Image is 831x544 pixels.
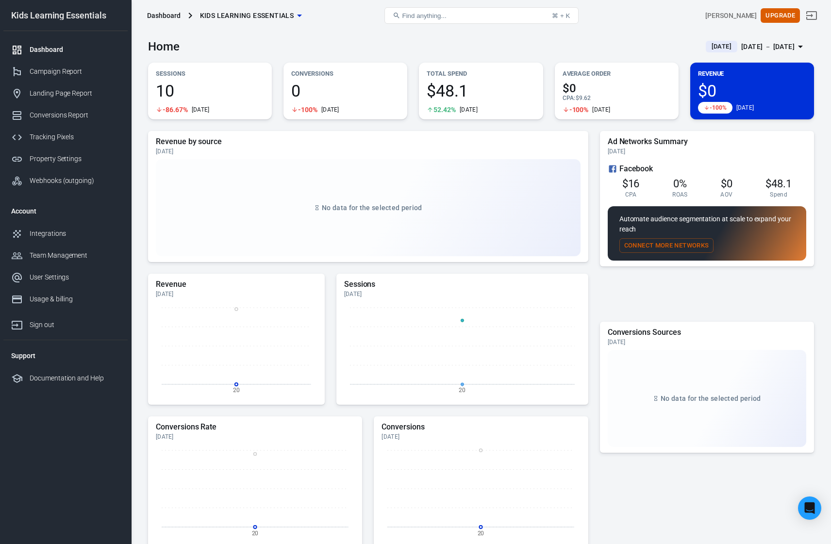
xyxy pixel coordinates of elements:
[382,422,580,432] h5: Conversions
[322,204,422,212] span: No data for the selected period
[698,68,806,79] p: Revenue
[148,40,180,53] h3: Home
[3,148,128,170] a: Property Settings
[720,191,732,198] span: AOV
[3,82,128,104] a: Landing Page Report
[3,199,128,223] li: Account
[563,95,576,101] span: CPA :
[673,178,687,190] span: 0%
[291,68,399,79] p: Conversions
[619,214,795,234] p: Automate audience segmentation at scale to expand your reach
[736,104,754,112] div: [DATE]
[30,154,120,164] div: Property Settings
[705,11,757,21] div: Account id: NtgCPd8J
[30,272,120,282] div: User Settings
[698,82,806,99] span: $0
[30,229,120,239] div: Integrations
[30,250,120,261] div: Team Management
[3,11,128,20] div: Kids Learning Essentials
[344,290,581,298] div: [DATE]
[433,106,456,113] span: 52.42%
[608,338,806,346] div: [DATE]
[30,110,120,120] div: Conversions Report
[3,39,128,61] a: Dashboard
[710,105,727,111] span: -100%
[608,163,806,175] div: Facebook
[30,45,120,55] div: Dashboard
[3,170,128,192] a: Webhooks (outgoing)
[192,106,210,114] div: [DATE]
[3,61,128,82] a: Campaign Report
[770,191,787,198] span: Spend
[622,178,640,190] span: $16
[30,294,120,304] div: Usage & billing
[321,106,339,114] div: [DATE]
[427,82,535,99] span: $48.1
[576,95,591,101] span: $9.62
[156,422,354,432] h5: Conversions Rate
[661,395,761,402] span: No data for the selected period
[156,137,581,147] h5: Revenue by source
[233,387,240,394] tspan: 20
[156,148,581,155] div: [DATE]
[698,39,814,55] button: [DATE][DATE] － [DATE]
[552,12,570,19] div: ⌘ + K
[761,8,800,23] button: Upgrade
[3,104,128,126] a: Conversions Report
[30,176,120,186] div: Webhooks (outgoing)
[384,7,579,24] button: Find anything...⌘ + K
[427,68,535,79] p: Total Spend
[344,280,581,289] h5: Sessions
[608,137,806,147] h5: Ad Networks Summary
[156,280,317,289] h5: Revenue
[156,82,264,99] span: 10
[200,10,294,22] span: Kids Learning Essentials
[619,238,714,253] button: Connect More Networks
[478,529,484,536] tspan: 20
[382,433,580,441] div: [DATE]
[3,223,128,245] a: Integrations
[563,82,671,94] span: $0
[147,11,181,20] div: Dashboard
[3,126,128,148] a: Tracking Pixels
[156,68,264,79] p: Sessions
[459,387,465,394] tspan: 20
[460,106,478,114] div: [DATE]
[30,132,120,142] div: Tracking Pixels
[291,82,399,99] span: 0
[672,191,687,198] span: ROAS
[252,529,259,536] tspan: 20
[3,245,128,266] a: Team Management
[608,328,806,337] h5: Conversions Sources
[3,288,128,310] a: Usage & billing
[3,266,128,288] a: User Settings
[156,290,317,298] div: [DATE]
[765,178,792,190] span: $48.1
[592,106,610,114] div: [DATE]
[741,41,795,53] div: [DATE] － [DATE]
[569,106,589,113] span: -100%
[402,12,447,19] span: Find anything...
[30,66,120,77] div: Campaign Report
[608,148,806,155] div: [DATE]
[163,106,188,113] span: -86.67%
[608,163,617,175] svg: Facebook Ads
[30,320,120,330] div: Sign out
[798,496,821,520] div: Open Intercom Messenger
[800,4,823,27] a: Sign out
[30,373,120,383] div: Documentation and Help
[3,344,128,367] li: Support
[30,88,120,99] div: Landing Page Report
[3,310,128,336] a: Sign out
[196,7,306,25] button: Kids Learning Essentials
[708,42,735,51] span: [DATE]
[298,106,317,113] span: -100%
[563,68,671,79] p: Average Order
[625,191,637,198] span: CPA
[156,433,354,441] div: [DATE]
[721,178,732,190] span: $0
